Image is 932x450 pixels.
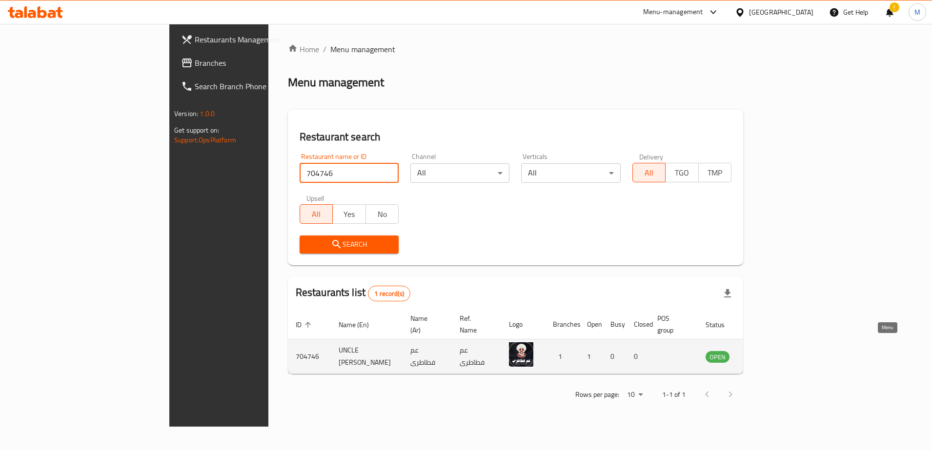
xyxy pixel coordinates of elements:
span: OPEN [706,352,729,363]
table: enhanced table [288,310,783,374]
th: Logo [501,310,545,339]
td: عم فطاطرى [403,339,452,374]
span: Menu management [330,43,395,55]
a: Restaurants Management [173,28,325,51]
div: Total records count [368,286,410,301]
span: ID [296,319,314,331]
button: TGO [665,163,698,182]
button: Yes [332,204,365,224]
span: Version: [174,107,198,120]
td: 0 [626,339,649,374]
span: Name (En) [339,319,382,331]
div: [GEOGRAPHIC_DATA] [749,7,813,18]
button: TMP [698,163,731,182]
a: Support.OpsPlatform [174,134,236,146]
button: No [365,204,399,224]
span: All [304,207,329,221]
span: Search [307,238,391,251]
span: Search Branch Phone [195,80,317,92]
span: 1 record(s) [368,289,410,298]
div: All [410,163,509,183]
span: TMP [703,166,728,180]
span: Branches [195,57,317,69]
span: 1.0.0 [200,107,215,120]
span: Yes [337,207,362,221]
button: Search [300,235,399,254]
span: Name (Ar) [410,313,440,336]
div: OPEN [706,351,729,363]
td: 1 [545,339,579,374]
span: Ref. Name [460,313,489,336]
nav: breadcrumb [288,43,743,55]
p: Rows per page: [575,389,619,401]
span: Status [706,319,737,331]
button: All [300,204,333,224]
span: M [914,7,920,18]
td: 1 [579,339,603,374]
span: Restaurants Management [195,34,317,45]
img: UNCLE FATTARI [509,342,533,367]
td: 0 [603,339,626,374]
span: POS group [657,313,686,336]
p: 1-1 of 1 [662,389,686,401]
span: No [370,207,395,221]
td: UNCLE [PERSON_NAME] [331,339,403,374]
label: Upsell [306,195,324,201]
h2: Menu management [288,75,384,90]
div: Rows per page: [623,388,647,402]
th: Branches [545,310,579,339]
th: Closed [626,310,649,339]
span: TGO [669,166,694,180]
th: Open [579,310,603,339]
span: Get support on: [174,124,219,137]
a: Search Branch Phone [173,75,325,98]
h2: Restaurant search [300,130,731,144]
a: Branches [173,51,325,75]
div: Menu-management [643,6,703,18]
th: Busy [603,310,626,339]
span: All [637,166,662,180]
button: All [632,163,666,182]
input: Search for restaurant name or ID.. [300,163,399,183]
td: عم فطاطرى [452,339,501,374]
h2: Restaurants list [296,285,410,301]
div: All [521,163,620,183]
label: Delivery [639,153,664,160]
